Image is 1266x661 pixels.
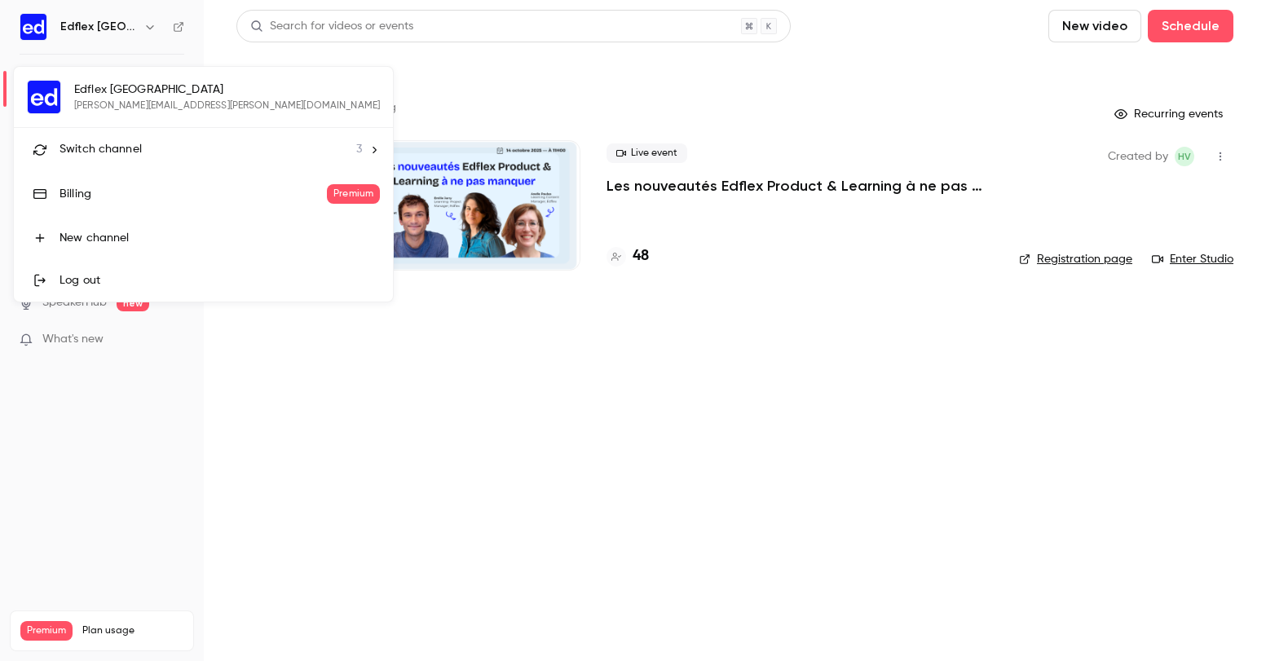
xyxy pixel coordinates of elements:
span: Premium [327,184,380,204]
div: Log out [60,272,380,289]
div: New channel [60,230,380,246]
div: Billing [60,186,327,202]
span: 3 [356,141,362,158]
span: Switch channel [60,141,142,158]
